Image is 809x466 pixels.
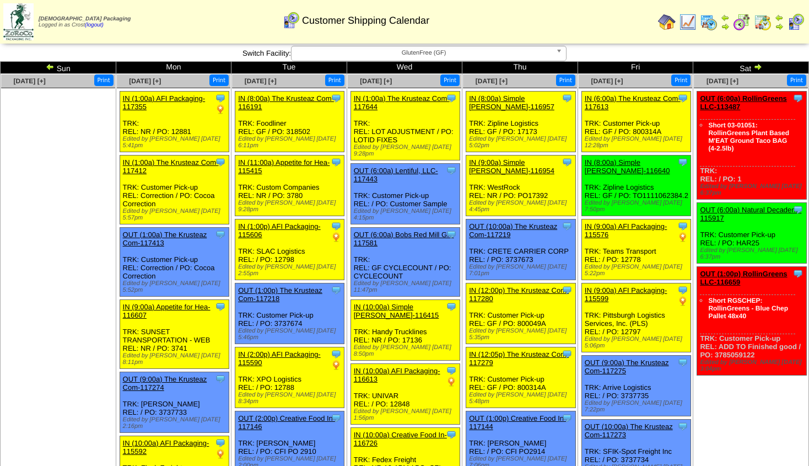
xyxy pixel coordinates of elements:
[354,408,460,421] div: Edited by [PERSON_NAME] [DATE] 1:56pm
[120,156,229,224] div: TRK: Customer Pick-up REL: Correction / PO: Cocoa Correction
[476,77,508,85] span: [DATE] [+]
[469,286,569,303] a: IN (12:00p) The Krusteaz Com-117280
[446,93,457,104] img: Tooltip
[123,231,207,247] a: OUT (1:00a) The Krusteaz Com-117413
[123,416,229,430] div: Edited by [PERSON_NAME] [DATE] 2:16pm
[354,280,460,293] div: Edited by [PERSON_NAME] [DATE] 11:47pm
[123,208,229,221] div: Edited by [PERSON_NAME] [DATE] 5:57pm
[753,62,762,71] img: arrowright.gif
[585,286,667,303] a: IN (9:00a) AFI Packaging-115599
[123,280,229,293] div: Edited by [PERSON_NAME] [DATE] 5:52pm
[235,92,344,152] div: TRK: Foodliner REL: GF / PO: 318502
[354,208,460,221] div: Edited by [PERSON_NAME] [DATE] 4:15pm
[585,400,691,413] div: Edited by [PERSON_NAME] [DATE] 7:22pm
[591,77,623,85] span: [DATE] [+]
[700,247,806,260] div: Edited by [PERSON_NAME] [DATE] 6:37pm
[446,429,457,440] img: Tooltip
[347,62,462,74] td: Wed
[754,13,772,31] img: calendarinout.gif
[562,221,573,232] img: Tooltip
[238,264,344,277] div: Edited by [PERSON_NAME] [DATE] 2:55pm
[679,13,697,31] img: line_graph.gif
[354,367,440,383] a: IN (10:00a) AFI Packaging-116613
[466,347,575,408] div: TRK: Customer Pick-up REL: GF / PO: 800314A
[209,74,229,86] button: Print
[215,437,226,448] img: Tooltip
[469,136,575,149] div: Edited by [PERSON_NAME] [DATE] 5:02pm
[585,136,691,149] div: Edited by [PERSON_NAME] [DATE] 12:28pm
[282,12,300,29] img: calendarcustomer.gif
[331,413,342,424] img: Tooltip
[215,157,226,168] img: Tooltip
[466,92,575,152] div: TRK: Zipline Logistics REL: GF / PO: 17173
[677,296,688,307] img: PO
[350,228,460,297] div: TRK: REL: GF CYCLECOUNT / PO: CYCLECOUNT
[706,77,738,85] a: [DATE] [+]
[700,183,806,196] div: Edited by [PERSON_NAME] [DATE] 6:37pm
[354,231,454,247] a: OUT (6:00a) Bobs Red Mill GF-117581
[700,270,787,286] a: OUT (1:00p) RollinGreens LLC-116659
[581,156,691,216] div: TRK: Zipline Logistics REL: GF / PO: TO1111062384.2
[238,328,344,341] div: Edited by [PERSON_NAME] [DATE] 5:46pm
[469,94,554,111] a: IN (8:00a) Simple [PERSON_NAME]-116957
[677,232,688,243] img: PO
[238,222,321,239] a: IN (1:00p) AFI Packaging-115606
[215,373,226,384] img: Tooltip
[85,22,104,28] a: (logout)
[440,74,460,86] button: Print
[469,414,566,431] a: OUT (1:00p) Creative Food In-117144
[245,77,277,85] a: [DATE] [+]
[123,303,211,319] a: IN (9:00a) Appetite for Hea-116607
[350,300,460,361] div: TRK: Handy Trucklines REL: NR / PO: 17136
[677,93,688,104] img: Tooltip
[235,219,344,280] div: TRK: SLAC Logistics REL: / PO: 12798
[354,94,450,111] a: IN (1:00a) The Krusteaz Com-117644
[215,104,226,115] img: PO
[446,165,457,176] img: Tooltip
[215,448,226,459] img: PO
[721,13,730,22] img: arrowleft.gif
[775,22,784,31] img: arrowright.gif
[700,94,786,111] a: OUT (6:00a) RollinGreens LLC-113487
[14,77,46,85] span: [DATE] [+]
[671,74,691,86] button: Print
[360,77,392,85] span: [DATE] [+]
[123,158,219,175] a: IN (1:00a) The Krusteaz Com-117412
[585,264,691,277] div: Edited by [PERSON_NAME] [DATE] 5:22pm
[556,74,575,86] button: Print
[585,200,691,213] div: Edited by [PERSON_NAME] [DATE] 7:50pm
[697,92,806,200] div: TRK: REL: / PO: 1
[350,164,460,224] div: TRK: Customer Pick-up REL: / PO: Customer Sample
[238,350,321,367] a: IN (2:00p) AFI Packaging-115590
[354,303,439,319] a: IN (10:00a) Simple [PERSON_NAME]-116415
[677,157,688,168] img: Tooltip
[238,414,335,431] a: OUT (2:00p) Creative Food In-117146
[562,413,573,424] img: Tooltip
[238,94,334,111] a: IN (8:00a) The Krusteaz Com-116191
[331,232,342,243] img: PO
[235,347,344,408] div: TRK: XPO Logistics REL: / PO: 12788
[238,200,344,213] div: Edited by [PERSON_NAME] [DATE] 9:28pm
[697,267,806,376] div: TRK: Customer Pick-up REL: ADD TO Finished good / PO: 3785059122
[562,93,573,104] img: Tooltip
[469,200,575,213] div: Edited by [PERSON_NAME] [DATE] 4:45pm
[585,358,669,375] a: OUT (9:00a) The Krusteaz Com-117275
[585,222,667,239] a: IN (9:00a) AFI Packaging-115576
[120,228,229,297] div: TRK: Customer Pick-up REL: Correction / PO: Cocoa Correction
[235,156,344,216] div: TRK: Custom Companies REL: NR / PO: 3780
[787,74,806,86] button: Print
[215,229,226,240] img: Tooltip
[446,365,457,376] img: Tooltip
[94,74,114,86] button: Print
[578,62,693,74] td: Fri
[469,158,554,175] a: IN (9:00a) Simple [PERSON_NAME]-116954
[446,301,457,312] img: Tooltip
[733,13,751,31] img: calendarblend.gif
[120,300,229,369] div: TRK: SUNSET TRANSPORTATION - WEB REL: NR / PO: 3741
[469,350,569,367] a: IN (12:05p) The Krusteaz Com-117279
[120,92,229,152] div: TRK: REL: NR / PO: 12881
[446,229,457,240] img: Tooltip
[658,13,676,31] img: home.gif
[708,297,788,320] a: Short RGSCHEP: RollinGreens - Blue Chep Pallet 48x40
